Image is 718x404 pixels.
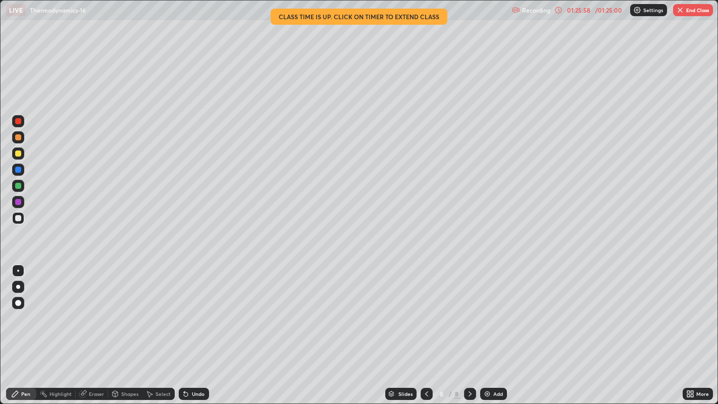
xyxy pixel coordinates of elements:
[454,389,460,398] div: 8
[121,391,138,396] div: Shapes
[192,391,204,396] div: Undo
[9,6,23,14] p: LIVE
[30,6,86,14] p: Thermodynamics-16
[449,391,452,397] div: /
[483,390,491,398] img: add-slide-button
[156,391,171,396] div: Select
[398,391,413,396] div: Slides
[633,6,641,14] img: class-settings-icons
[565,7,593,13] div: 01:25:58
[49,391,72,396] div: Highlight
[89,391,104,396] div: Eraser
[696,391,709,396] div: More
[676,6,684,14] img: end-class-cross
[21,391,30,396] div: Pen
[643,8,663,13] p: Settings
[512,6,520,14] img: recording.375f2c34.svg
[593,7,624,13] div: / 01:25:00
[522,7,550,14] p: Recording
[493,391,503,396] div: Add
[673,4,713,16] button: End Class
[437,391,447,397] div: 8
